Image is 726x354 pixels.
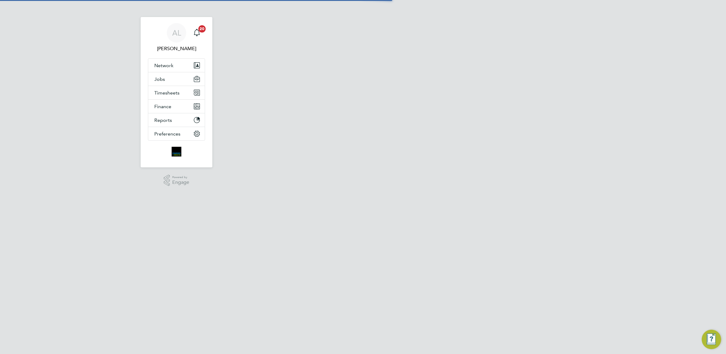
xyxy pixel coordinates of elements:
span: Powered by [172,175,189,180]
button: Preferences [148,127,205,140]
a: AL[PERSON_NAME] [148,23,205,52]
button: Reports [148,113,205,127]
span: Network [154,63,173,68]
img: bromak-logo-retina.png [172,147,181,156]
a: Powered byEngage [164,175,190,186]
button: Network [148,59,205,72]
span: AL [172,29,181,37]
button: Timesheets [148,86,205,99]
a: 20 [191,23,203,43]
span: Preferences [154,131,180,137]
button: Jobs [148,72,205,86]
span: Aaron Lockwood [148,45,205,52]
span: 20 [198,25,206,33]
span: Engage [172,180,189,185]
nav: Main navigation [141,17,212,167]
button: Finance [148,100,205,113]
button: Engage Resource Center [702,330,721,349]
span: Timesheets [154,90,180,96]
a: Go to home page [148,147,205,156]
span: Jobs [154,76,165,82]
span: Finance [154,104,171,109]
span: Reports [154,117,172,123]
